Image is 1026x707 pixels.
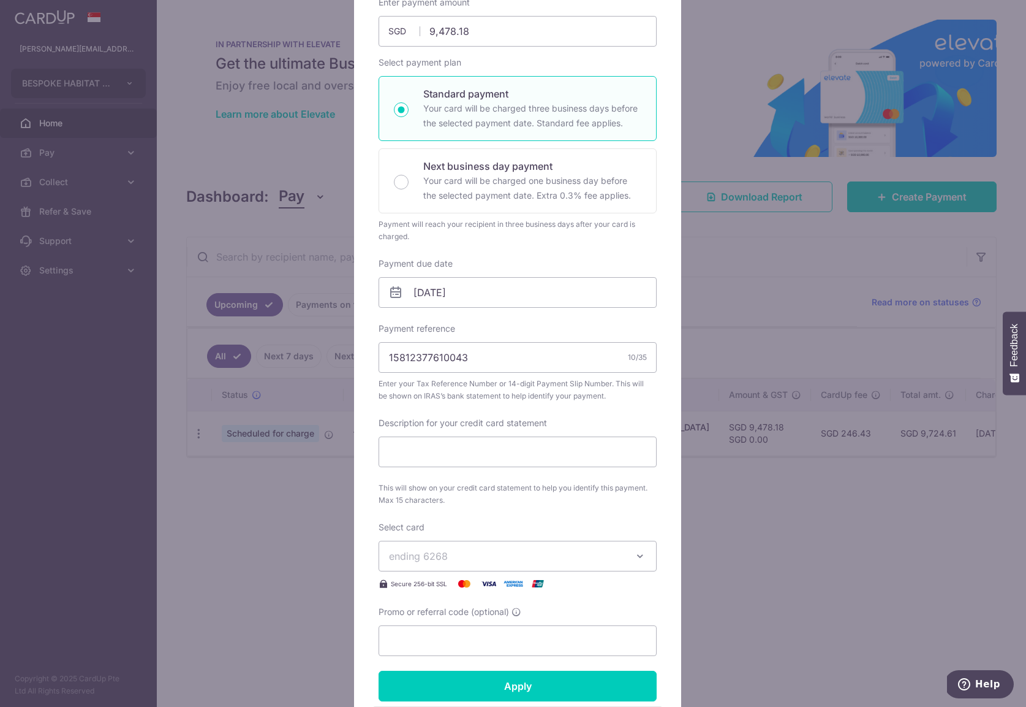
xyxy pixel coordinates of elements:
button: Feedback - Show survey [1003,311,1026,395]
label: Payment reference [379,323,455,335]
div: 10/35 [628,351,647,364]
span: SGD [388,25,420,37]
span: ending 6268 [389,550,448,562]
span: This will show on your credit card statement to help you identify this payment. Max 15 characters. [379,482,657,506]
input: Apply [379,671,657,701]
img: Mastercard [452,576,477,591]
label: Description for your credit card statement [379,417,547,429]
iframe: Opens a widget where you can find more information [947,670,1014,701]
label: Payment due date [379,258,453,270]
p: Your card will be charged three business days before the selected payment date. Standard fee appl... [423,101,641,131]
img: UnionPay [526,576,550,591]
p: Your card will be charged one business day before the selected payment date. Extra 0.3% fee applies. [423,174,641,203]
label: Select card [379,521,424,533]
img: American Express [501,576,526,591]
input: 0.00 [379,16,657,47]
span: Promo or referral code (optional) [379,606,509,618]
img: Visa [477,576,501,591]
span: Secure 256-bit SSL [391,579,447,589]
span: Enter your Tax Reference Number or 14-digit Payment Slip Number. This will be shown on IRAS’s ban... [379,378,657,402]
input: DD / MM / YYYY [379,277,657,308]
p: Standard payment [423,86,641,101]
span: Feedback [1009,324,1020,367]
button: ending 6268 [379,541,657,571]
div: Payment will reach your recipient in three business days after your card is charged. [379,218,657,243]
label: Select payment plan [379,56,461,69]
p: Next business day payment [423,159,641,174]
